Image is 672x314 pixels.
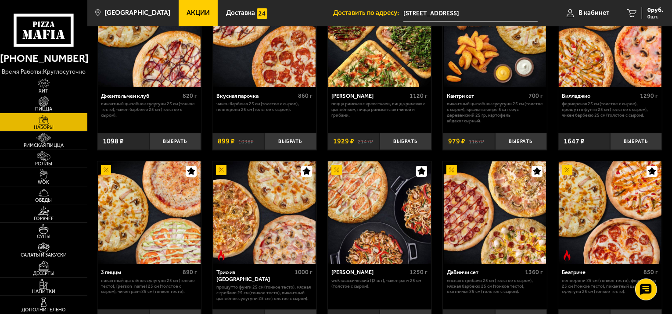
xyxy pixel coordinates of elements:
[610,133,662,150] button: Выбрать
[558,161,662,264] a: АкционныйОстрое блюдоБеатриче
[562,101,658,118] p: Фермерская 25 см (толстое с сыром), Прошутто Фунги 25 см (толстое с сыром), Чикен Барбекю 25 см (...
[447,93,526,99] div: Кантри сет
[264,133,316,150] button: Выбрать
[562,278,658,295] p: Пепперони 25 см (тонкое тесто), Фермерская 25 см (тонкое тесто), Пикантный цыплёнок сулугуни 25 с...
[495,133,547,150] button: Выбрать
[216,101,313,113] p: Чикен Барбекю 25 см (толстое с сыром), Пепперони 25 см (толстое с сыром).
[213,161,316,264] img: Трио из Рио
[226,10,255,16] span: Доставка
[358,138,373,145] s: 2147 ₽
[564,138,585,145] span: 1647 ₽
[640,92,658,100] span: 1290 г
[644,268,658,276] span: 850 г
[218,138,235,145] span: 899 ₽
[443,161,547,264] a: АкционныйДаВинчи сет
[403,5,538,21] input: Ваш адрес доставки
[216,93,296,99] div: Вкусная парочка
[104,10,170,16] span: [GEOGRAPHIC_DATA]
[328,161,431,264] img: Вилла Капри
[469,138,484,145] s: 1167 ₽
[101,165,111,175] img: Акционный
[562,250,572,260] img: Острое блюдо
[331,165,342,175] img: Акционный
[183,268,197,276] span: 890 г
[98,161,201,264] img: 3 пиццы
[525,268,543,276] span: 1360 г
[562,93,638,99] div: Вилладжио
[149,133,201,150] button: Выбрать
[403,5,538,21] span: Санкт-Петербург, улица Савушкина, 82
[562,165,572,175] img: Акционный
[216,269,292,282] div: Трио из [GEOGRAPHIC_DATA]
[331,101,428,118] p: Пицца Римская с креветками, Пицца Римская с цыплёнком, Пицца Римская с ветчиной и грибами.
[101,278,197,295] p: Пикантный цыплёнок сулугуни 25 см (тонкое тесто), [PERSON_NAME] 25 см (толстое с сыром), Чикен Ра...
[447,269,523,275] div: ДаВинчи сет
[380,133,431,150] button: Выбрать
[647,14,663,19] span: 0 шт.
[298,92,313,100] span: 860 г
[101,269,180,275] div: 3 пиццы
[101,101,197,118] p: Пикантный цыплёнок сулугуни 25 см (тонкое тесто), Чикен Барбекю 25 см (толстое с сыром).
[410,268,428,276] span: 1250 г
[447,101,543,124] p: Пикантный цыплёнок сулугуни 25 см (толстое с сыром), крылья в кляре 5 шт соус деревенский 25 гр, ...
[331,93,407,99] div: [PERSON_NAME]
[562,269,641,275] div: Беатриче
[448,138,465,145] span: 979 ₽
[333,10,403,16] span: Доставить по адресу:
[187,10,210,16] span: Акции
[579,10,609,16] span: В кабинет
[216,250,226,260] img: Острое блюдо
[295,268,313,276] span: 1000 г
[331,278,428,289] p: Wok классический L (2 шт), Чикен Ранч 25 см (толстое с сыром).
[97,161,201,264] a: Акционный3 пиццы
[238,138,254,145] s: 1098 ₽
[410,92,428,100] span: 1120 г
[447,278,543,295] p: Мясная с грибами 25 см (толстое с сыром), Мясная Барбекю 25 см (тонкое тесто), Охотничья 25 см (т...
[528,92,543,100] span: 700 г
[444,161,546,264] img: ДаВинчи сет
[216,285,313,301] p: Прошутто Фунги 25 см (тонкое тесто), Мясная с грибами 25 см (тонкое тесто), Пикантный цыплёнок су...
[559,161,661,264] img: Беатриче
[328,161,432,264] a: АкционныйВилла Капри
[212,161,316,264] a: АкционныйОстрое блюдоТрио из Рио
[183,92,197,100] span: 820 г
[331,269,407,275] div: [PERSON_NAME]
[446,165,457,175] img: Акционный
[647,7,663,13] span: 0 руб.
[257,8,267,19] img: 15daf4d41897b9f0e9f617042186c801.svg
[101,93,180,99] div: Джентельмен клуб
[103,138,124,145] span: 1098 ₽
[216,165,226,175] img: Акционный
[333,138,354,145] span: 1929 ₽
